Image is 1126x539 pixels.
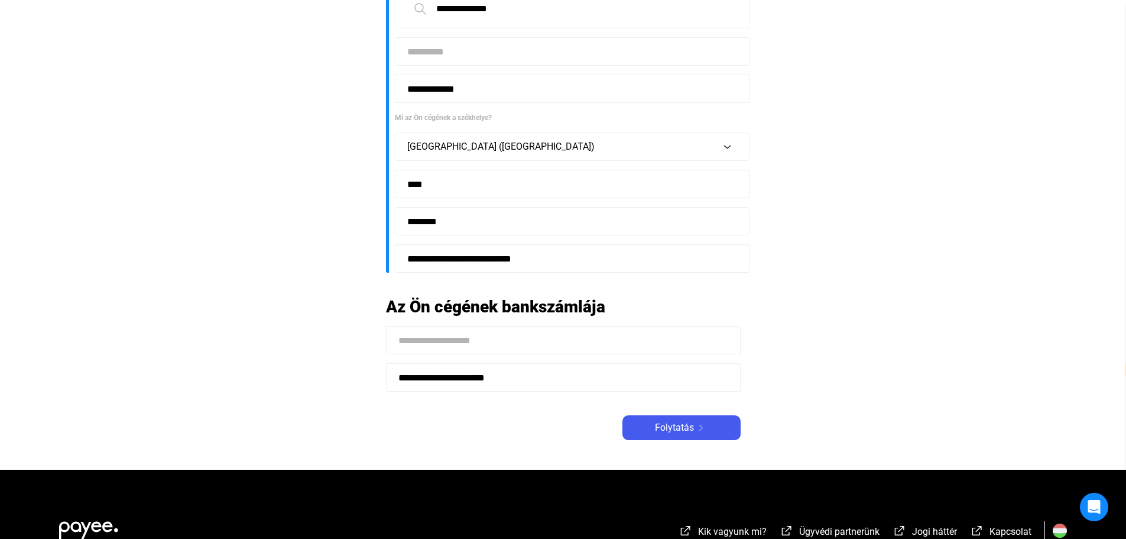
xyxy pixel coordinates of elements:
[679,528,767,539] a: external-link-whiteKik vagyunk mi?
[679,525,693,537] img: external-link-white
[694,425,708,431] img: arrow-right-white
[655,421,694,435] span: Folytatás
[386,296,741,317] h2: Az Ön cégének bankszámlája
[395,112,741,124] div: Mi az Ön cégének a székhelye?
[780,525,794,537] img: external-link-white
[1053,524,1067,538] img: HU.svg
[989,526,1031,537] span: Kapcsolat
[970,525,984,537] img: external-link-white
[970,528,1031,539] a: external-link-whiteKapcsolat
[59,515,118,539] img: white-payee-white-dot.svg
[407,141,595,152] span: [GEOGRAPHIC_DATA] ([GEOGRAPHIC_DATA])
[893,528,957,539] a: external-link-whiteJogi háttér
[395,133,749,161] button: [GEOGRAPHIC_DATA] ([GEOGRAPHIC_DATA])
[622,415,741,440] button: Folytatásarrow-right-white
[799,526,880,537] span: Ügyvédi partnerünk
[780,528,880,539] a: external-link-whiteÜgyvédi partnerünk
[698,526,767,537] span: Kik vagyunk mi?
[912,526,957,537] span: Jogi háttér
[1080,493,1108,521] div: Open Intercom Messenger
[893,525,907,537] img: external-link-white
